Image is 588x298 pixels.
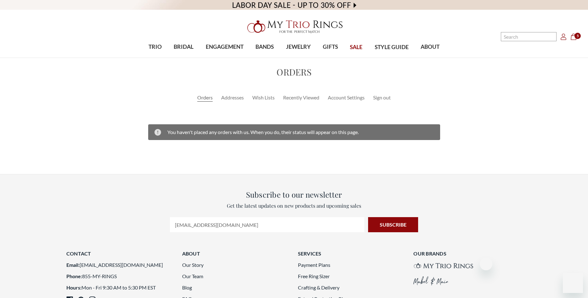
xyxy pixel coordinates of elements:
[368,37,414,58] a: STYLE GUIDE
[298,250,406,257] h3: Services
[375,43,409,51] span: STYLE GUIDE
[415,37,445,57] a: ABOUT
[182,273,203,279] a: Our Team
[421,43,440,51] span: ABOUT
[75,65,513,79] h1: Orders
[368,217,418,232] input: Subscribe
[66,262,80,268] strong: Email:
[170,202,418,210] p: Get the latest updates on new products and upcoming sales
[298,273,330,279] a: Free Ring Sizer
[327,57,333,58] button: submenu toggle
[221,94,244,101] a: Addresses
[295,57,301,58] button: submenu toggle
[480,258,492,270] iframe: Close message
[182,262,204,268] a: Our Story
[66,284,175,291] li: Mon - Fri 9:30 AM to 5:30 PM EST
[66,273,82,279] strong: Phone:
[182,250,290,257] h3: About
[152,57,158,58] button: submenu toggle
[344,37,368,58] a: SALE
[298,284,339,290] a: Crafting & Delivery
[66,273,175,280] li: 855-MY-RINGS
[66,284,81,290] strong: Hours:
[413,276,448,285] img: Mabel&Main brand logo
[501,32,557,41] input: Search and use arrows or TAB to navigate results
[413,250,522,257] h3: Our Brands
[182,284,192,290] a: Blog
[328,94,365,101] a: Account Settings
[570,34,577,40] svg: cart.cart_preview
[143,37,168,57] a: TRIO
[280,37,316,57] a: JEWELRY
[249,37,280,57] a: BANDS
[373,94,391,101] a: Sign out
[350,43,362,51] span: SALE
[148,43,162,51] span: TRIO
[574,33,581,39] span: 5
[170,189,418,200] h3: Subscribe to our newsletter
[170,217,364,232] input: Your email address
[298,262,330,268] a: Payment Plans
[252,94,275,101] a: Wish Lists
[171,17,417,37] a: My Trio Rings
[200,37,249,57] a: ENGAGEMENT
[570,33,580,40] a: Cart with 0 items
[261,57,268,58] button: submenu toggle
[66,261,175,269] li: [EMAIL_ADDRESS][DOMAIN_NAME]
[221,57,228,58] button: submenu toggle
[197,94,213,101] a: Orders
[181,57,187,58] button: submenu toggle
[168,37,199,57] a: BRIDAL
[413,263,473,268] img: My Trio Rings brand logo
[206,43,244,51] span: ENGAGEMENT
[560,33,567,40] a: Account
[244,17,344,37] img: My Trio Rings
[286,43,311,51] span: JEWELRY
[167,129,359,135] span: You haven't placed any orders with us. When you do, their status will appear on this page.
[427,57,433,58] button: submenu toggle
[317,37,344,57] a: GIFTS
[563,273,583,293] iframe: Button to launch messaging window
[66,250,175,257] h3: Contact
[255,43,274,51] span: BANDS
[283,94,319,101] a: Recently Viewed
[560,34,567,40] svg: Account
[323,43,338,51] span: GIFTS
[174,43,193,51] span: BRIDAL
